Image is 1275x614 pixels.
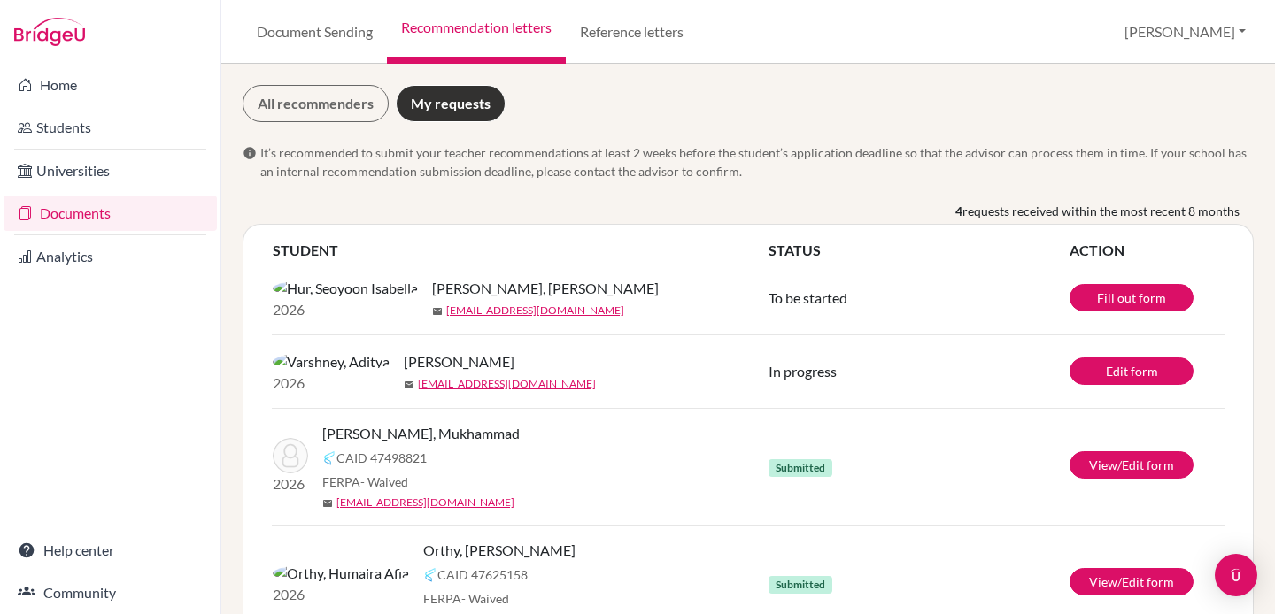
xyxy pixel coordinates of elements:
a: Help center [4,533,217,568]
span: info [243,146,257,160]
img: Sagdullaev, Mukhammad [273,438,308,473]
span: CAID 47498821 [336,449,427,467]
a: View/Edit form [1070,451,1194,479]
a: Students [4,110,217,145]
span: FERPA [423,589,509,608]
span: CAID 47625158 [437,565,528,584]
img: Common App logo [423,568,437,582]
img: Hur, Seoyoon Isabella [273,278,418,299]
a: All recommenders [243,85,389,122]
a: [EMAIL_ADDRESS][DOMAIN_NAME] [418,376,596,392]
span: - Waived [461,591,509,606]
span: To be started [769,289,847,306]
p: 2026 [273,584,409,605]
span: mail [404,380,414,390]
a: Home [4,67,217,103]
span: It’s recommended to submit your teacher recommendations at least 2 weeks before the student’s app... [260,143,1254,180]
div: Open Intercom Messenger [1215,554,1257,596]
a: Analytics [4,239,217,274]
a: View/Edit form [1070,568,1194,595]
span: [PERSON_NAME], Mukhammad [322,423,520,444]
span: In progress [769,363,837,380]
img: Varshney, Aditya [273,351,390,372]
a: Community [4,575,217,610]
span: [PERSON_NAME] [404,351,514,372]
p: 2026 [273,299,418,320]
a: [EMAIL_ADDRESS][DOMAIN_NAME] [446,303,624,319]
span: requests received within the most recent 8 months [962,202,1240,220]
span: [PERSON_NAME], [PERSON_NAME] [432,278,659,299]
span: Submitted [769,576,832,594]
a: Universities [4,153,217,188]
th: STATUS [768,239,1069,262]
span: Submitted [769,459,832,477]
a: Edit form [1070,357,1194,385]
a: Fill out form [1070,284,1194,311]
button: [PERSON_NAME] [1117,15,1254,49]
a: My requests [396,85,506,122]
th: ACTION [1069,239,1225,262]
img: Common App logo [322,451,336,465]
span: mail [432,306,443,317]
b: 4 [955,202,962,220]
p: 2026 [273,473,308,495]
span: mail [322,498,333,509]
th: STUDENT [272,239,768,262]
img: Orthy, Humaira Afia [273,563,409,584]
span: Orthy, [PERSON_NAME] [423,540,576,561]
span: - Waived [360,474,408,489]
a: Documents [4,196,217,231]
a: [EMAIL_ADDRESS][DOMAIN_NAME] [336,495,514,510]
img: Bridge-U [14,18,85,46]
p: 2026 [273,372,390,394]
span: FERPA [322,472,408,491]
